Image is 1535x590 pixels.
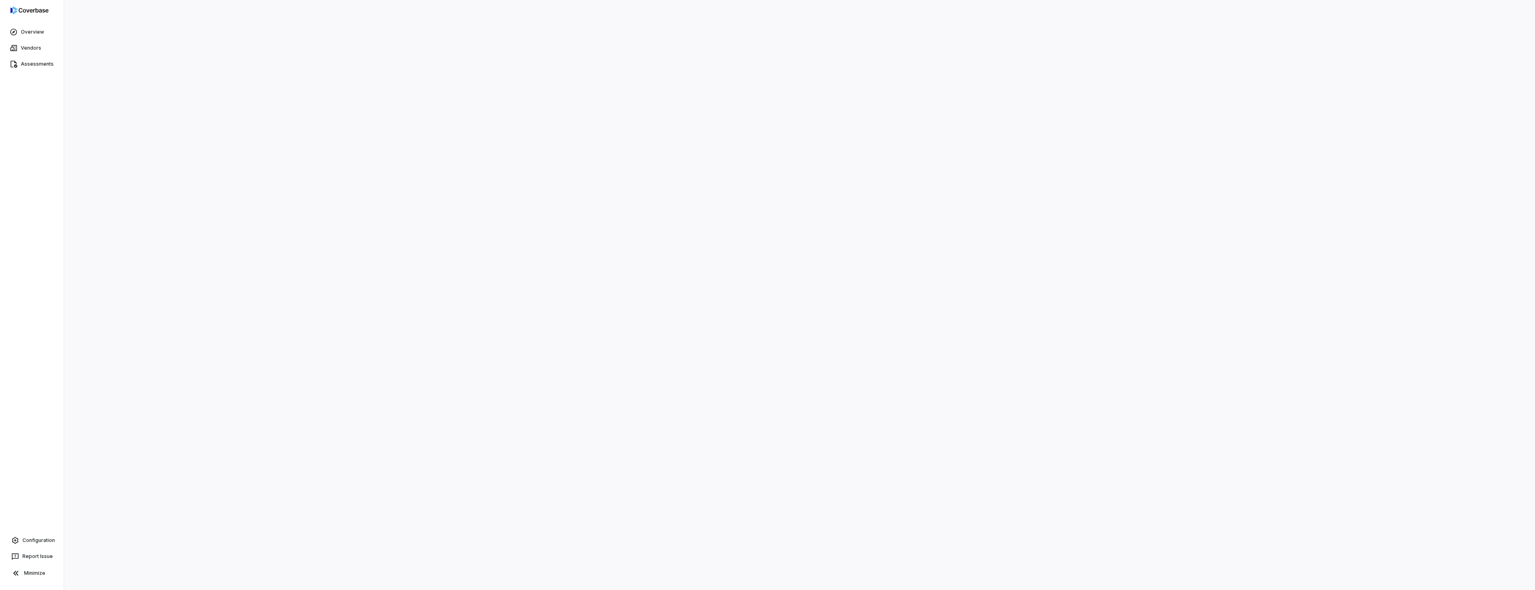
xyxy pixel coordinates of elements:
a: Assessments [2,57,62,71]
button: Report Issue [3,549,60,564]
img: logo-D7KZi-bG.svg [10,6,48,14]
button: Minimize [3,565,60,581]
a: Overview [2,25,62,39]
a: Configuration [3,533,60,548]
a: Vendors [2,41,62,55]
